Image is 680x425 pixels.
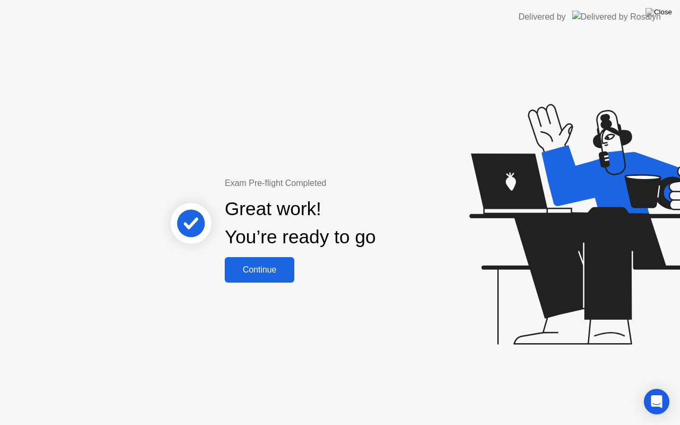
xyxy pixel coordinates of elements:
div: Delivered by [518,11,566,23]
img: Delivered by Rosalyn [572,11,661,23]
div: Great work! You’re ready to go [225,195,376,251]
img: Close [645,8,672,16]
div: Continue [228,265,291,275]
div: Open Intercom Messenger [644,389,669,414]
button: Continue [225,257,294,283]
div: Exam Pre-flight Completed [225,177,444,190]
